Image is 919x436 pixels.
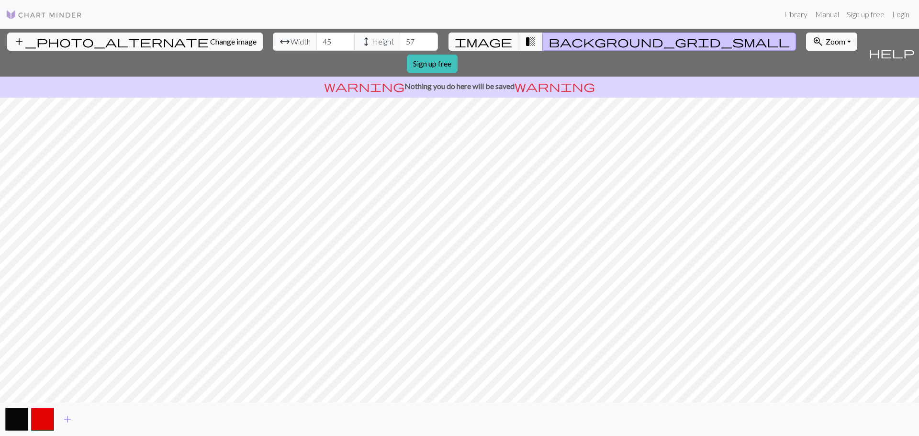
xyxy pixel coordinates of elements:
[869,46,915,59] span: help
[812,35,824,48] span: zoom_in
[826,37,845,46] span: Zoom
[4,80,915,92] p: Nothing you do here will be saved
[372,36,394,47] span: Height
[407,55,458,73] a: Sign up free
[549,35,790,48] span: background_grid_small
[291,36,311,47] span: Width
[13,35,209,48] span: add_photo_alternate
[843,5,888,24] a: Sign up free
[811,5,843,24] a: Manual
[324,79,404,93] span: warning
[56,410,79,428] button: Add color
[525,35,536,48] span: transition_fade
[455,35,512,48] span: image
[515,79,595,93] span: warning
[780,5,811,24] a: Library
[210,37,257,46] span: Change image
[62,413,73,426] span: add
[360,35,372,48] span: height
[6,9,82,21] img: Logo
[806,33,857,51] button: Zoom
[7,33,263,51] button: Change image
[279,35,291,48] span: arrow_range
[888,5,913,24] a: Login
[864,29,919,77] button: Help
